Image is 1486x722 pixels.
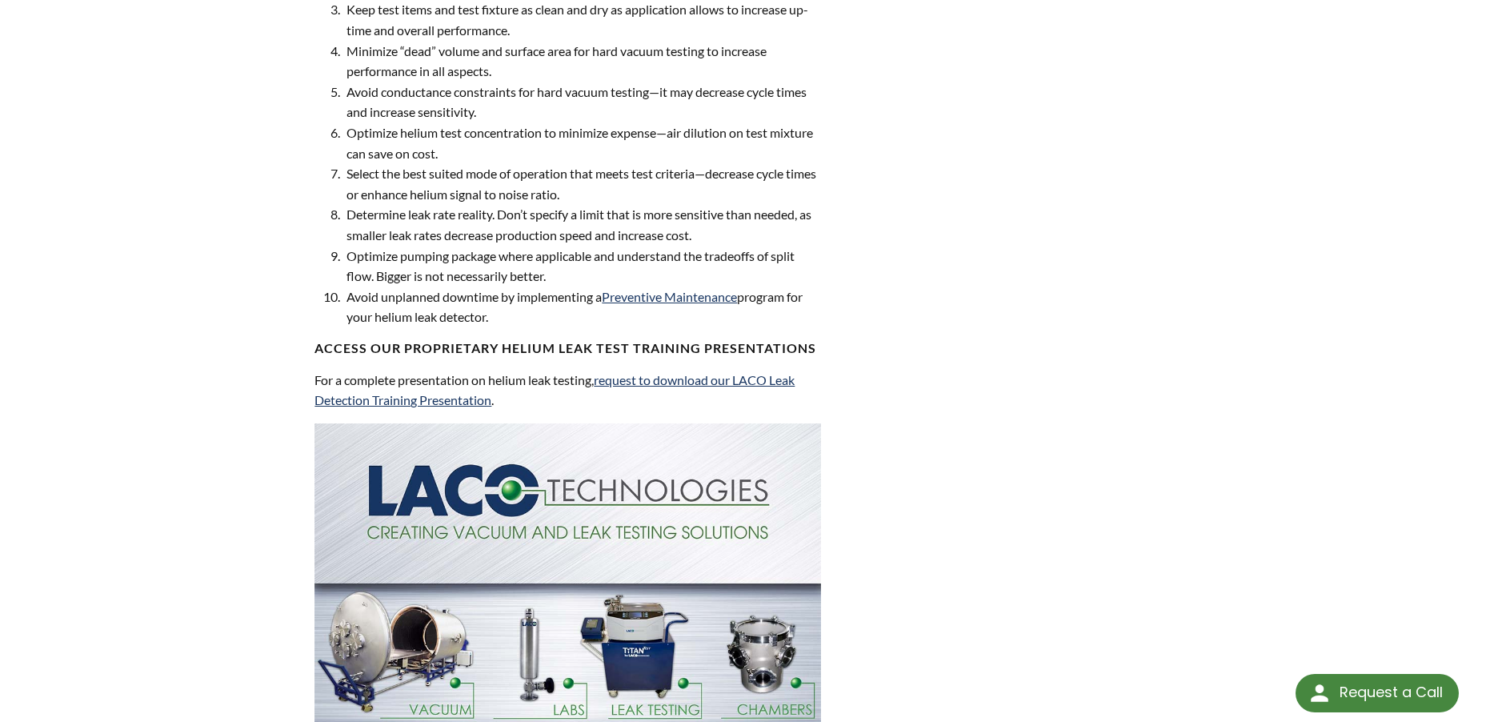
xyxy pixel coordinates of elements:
h4: Access our proprietary helium leak test training presentations [314,340,821,357]
li: Determine leak rate reality. Don’t specify a limit that is more sensitive than needed, as smaller... [342,204,821,245]
a: Preventive Maintenance [602,289,737,304]
li: Optimize helium test concentration to minimize expense—air dilution on test mixture can save on c... [342,122,821,163]
div: Request a Call [1296,674,1459,712]
div: Request a Call [1340,674,1443,711]
img: round button [1307,680,1332,706]
li: Minimize “dead” volume and surface area for hard vacuum testing to increase performance in all as... [342,41,821,82]
p: For a complete presentation on helium leak testing, . [314,370,821,411]
li: Avoid conductance constraints for hard vacuum testing—it may decrease cycle times and increase se... [342,82,821,122]
li: Optimize pumping package where applicable and understand the tradeoffs of split flow. Bigger is n... [342,246,821,287]
li: Select the best suited mode of operation that meets test criteria—decrease cycle times or enhance... [342,163,821,204]
li: Avoid unplanned downtime by implementing a program for your helium leak detector. [342,287,821,327]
